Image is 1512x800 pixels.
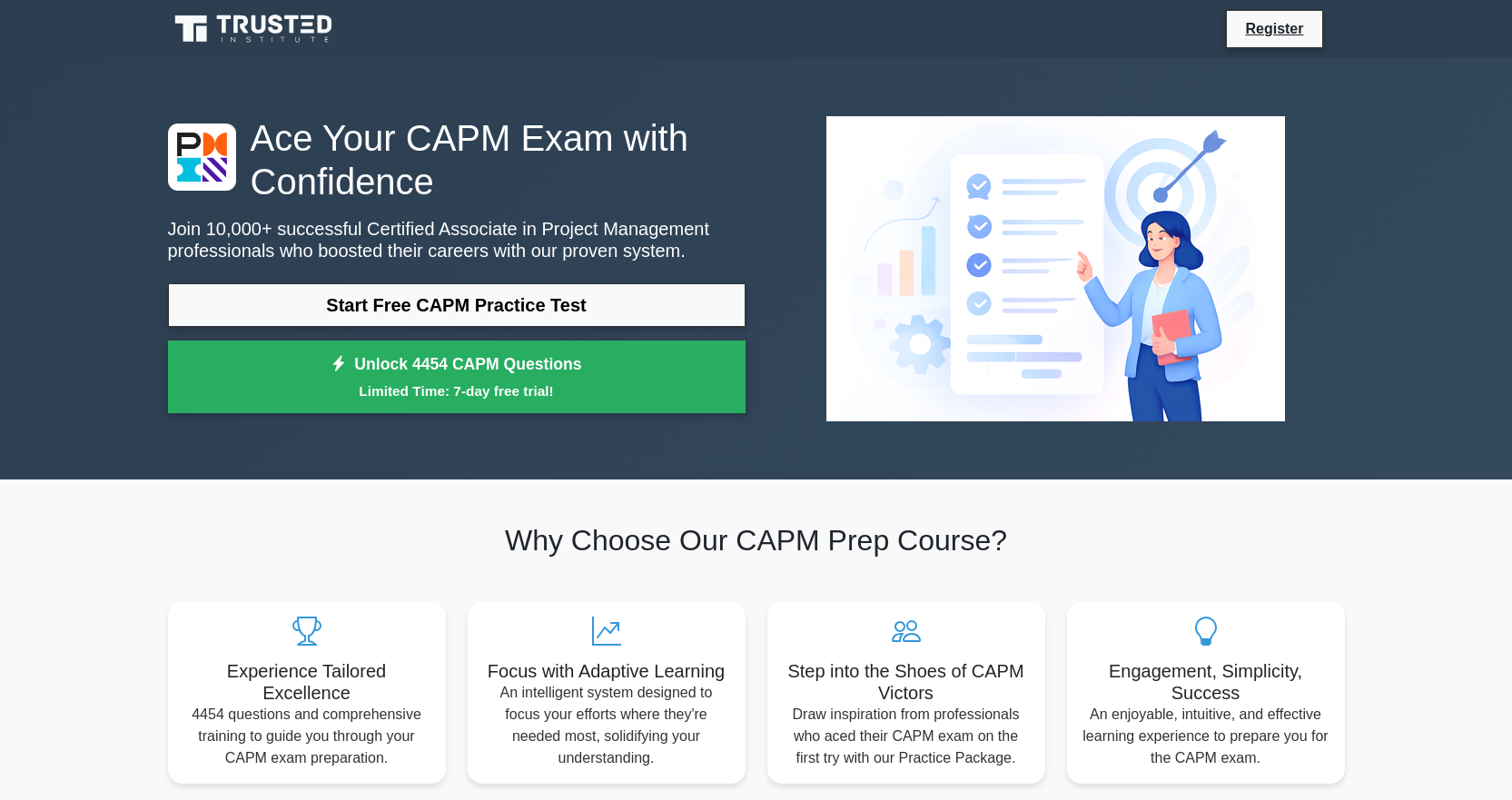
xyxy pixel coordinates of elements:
[183,704,431,769] p: 4454 questions and comprehensive training to guide you through your CAPM exam preparation.
[782,704,1031,769] p: Draw inspiration from professionals who aced their CAPM exam on the first try with our Practice P...
[812,102,1300,436] img: Certified Associate in Project Management Preview
[168,218,746,262] p: Join 10,000+ successful Certified Associate in Project Management professionals who boosted their...
[1082,660,1330,704] h5: Engagement, Simplicity, Success
[782,660,1031,704] h5: Step into the Shoes of CAPM Victors
[168,116,746,203] h1: Ace Your CAPM Exam with Confidence
[168,341,746,413] a: Unlock 4454 CAPM QuestionsLimited Time: 7-day free trial!
[1234,17,1314,40] a: Register
[1082,704,1330,769] p: An enjoyable, intuitive, and effective learning experience to prepare you for the CAPM exam.
[168,283,746,327] a: Start Free CAPM Practice Test
[482,682,731,769] p: An intelligent system designed to focus your efforts where they're needed most, solidifying your ...
[168,523,1345,558] h2: Why Choose Our CAPM Prep Course?
[191,380,723,401] small: Limited Time: 7-day free trial!
[183,660,431,704] h5: Experience Tailored Excellence
[482,660,731,682] h5: Focus with Adaptive Learning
